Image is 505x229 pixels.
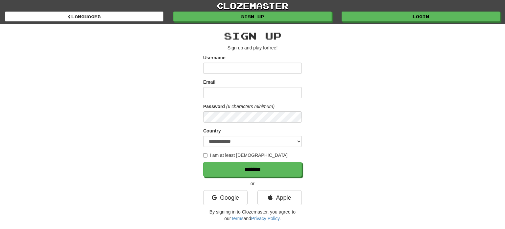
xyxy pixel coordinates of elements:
[203,209,302,222] p: By signing in to Clozemaster, you agree to our and .
[226,104,275,109] em: (6 characters minimum)
[231,216,243,221] a: Terms
[5,12,163,21] a: Languages
[203,190,248,205] a: Google
[342,12,500,21] a: Login
[203,54,226,61] label: Username
[203,103,225,110] label: Password
[257,190,302,205] a: Apple
[203,153,207,157] input: I am at least [DEMOGRAPHIC_DATA]
[203,152,288,158] label: I am at least [DEMOGRAPHIC_DATA]
[251,216,279,221] a: Privacy Policy
[203,180,302,187] p: or
[173,12,332,21] a: Sign up
[203,128,221,134] label: Country
[203,79,215,85] label: Email
[268,45,276,50] u: free
[203,44,302,51] p: Sign up and play for !
[203,30,302,41] h2: Sign up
